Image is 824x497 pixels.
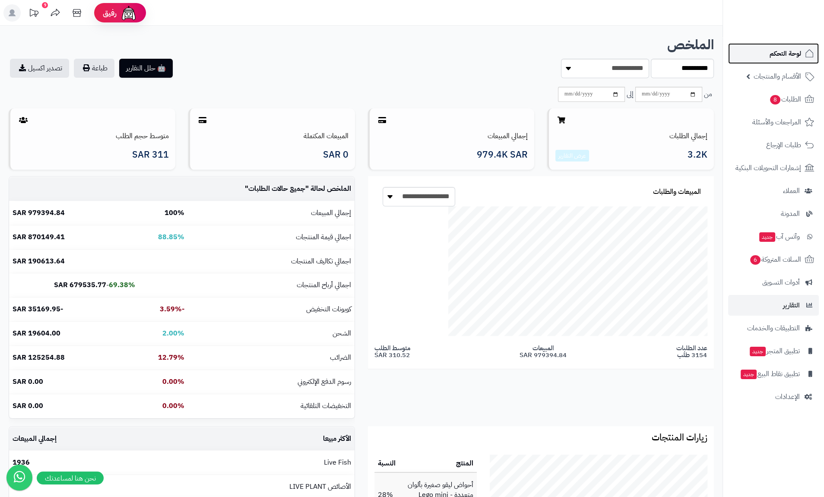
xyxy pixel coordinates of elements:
[13,457,30,468] b: 1936
[735,162,801,174] span: إشعارات التحويلات البنكية
[669,131,707,141] a: إجمالي الطلبات
[248,184,305,194] span: جميع حالات الطلبات
[165,208,184,218] b: 100%
[158,352,184,363] b: 12.79%
[769,93,801,105] span: الطلبات
[728,180,819,201] a: العملاء
[188,225,355,249] td: اجمالي قيمة المنتجات
[103,8,117,18] span: رفيق
[13,328,60,339] b: 19604.00 SAR
[188,370,355,394] td: رسوم الدفع الإلكتروني
[13,401,43,411] b: 0.00 SAR
[783,185,800,197] span: العملاء
[42,2,48,8] div: 9
[750,347,766,356] span: جديد
[728,318,819,339] a: التطبيقات والخدمات
[749,345,800,357] span: تطبيق المتجر
[477,150,528,160] span: 979.4K SAR
[728,226,819,247] a: وآتس آبجديد
[74,59,114,78] button: طباعة
[323,150,349,160] span: 0 SAR
[488,131,528,141] a: إجمالي المبيعات
[162,401,184,411] b: 0.00%
[73,451,355,475] td: Live Fish
[728,341,819,361] a: تطبيق المتجرجديد
[188,394,355,418] td: التخفيضات التلقائية
[10,59,69,78] a: تصدير اكسيل
[766,139,801,151] span: طلبات الإرجاع
[667,35,714,55] b: الملخص
[728,89,819,110] a: الطلبات8
[132,150,169,160] span: 311 SAR
[728,295,819,316] a: التقارير
[783,299,800,311] span: التقارير
[399,455,477,473] th: المنتج
[188,322,355,345] td: الشحن
[304,131,349,141] a: المبيعات المكتملة
[13,352,65,363] b: 125254.88 SAR
[781,208,800,220] span: المدونة
[775,391,800,403] span: الإعدادات
[162,328,184,339] b: 2.00%
[752,116,801,128] span: المراجعات والأسئلة
[188,298,355,321] td: كوبونات التخفيض
[653,188,701,196] h3: المبيعات والطلبات
[188,250,355,273] td: اجمالي تكاليف المنتجات
[728,135,819,155] a: طلبات الإرجاع
[762,276,800,288] span: أدوات التسويق
[13,256,65,266] b: 190613.64 SAR
[728,112,819,133] a: المراجعات والأسئلة
[741,370,757,379] span: جديد
[750,255,761,265] span: 6
[188,273,355,297] td: اجمالي أرباح المنتجات
[162,377,184,387] b: 0.00%
[160,304,184,314] b: -3.59%
[728,272,819,293] a: أدوات التسويق
[770,95,780,104] span: 8
[688,150,707,162] span: 3.2K
[728,158,819,178] a: إشعارات التحويلات البنكية
[158,232,184,242] b: 88.85%
[728,364,819,384] a: تطبيق نقاط البيعجديد
[749,253,801,266] span: السلات المتروكة
[374,345,410,359] span: متوسط الطلب 310.52 SAR
[109,280,135,290] b: 69.38%
[13,208,65,218] b: 979394.84 SAR
[627,89,634,99] span: إلى
[188,201,355,225] td: إجمالي المبيعات
[728,43,819,64] a: لوحة التحكم
[13,232,65,242] b: 870149.41 SAR
[754,70,801,82] span: الأقسام والمنتجات
[116,131,169,141] a: متوسط حجم الطلب
[759,232,775,242] span: جديد
[758,231,800,243] span: وآتس آب
[23,4,44,24] a: تحديثات المنصة
[747,322,800,334] span: التطبيقات والخدمات
[13,304,63,314] b: -35169.95 SAR
[728,386,819,407] a: الإعدادات
[374,433,708,443] h3: زيارات المنتجات
[520,345,567,359] span: المبيعات 979394.84 SAR
[9,427,73,451] td: إجمالي المبيعات
[558,151,586,160] a: عرض التقارير
[120,4,137,22] img: ai-face.png
[119,59,173,78] button: 🤖 حلل التقارير
[13,377,43,387] b: 0.00 SAR
[740,368,800,380] span: تطبيق نقاط البيع
[676,345,707,359] span: عدد الطلبات 3154 طلب
[73,427,355,451] td: الأكثر مبيعا
[728,249,819,270] a: السلات المتروكة6
[9,273,139,297] td: -
[728,203,819,224] a: المدونة
[54,280,106,290] b: 679535.77 SAR
[374,455,399,473] th: النسبة
[188,346,355,370] td: الضرائب
[188,177,355,201] td: الملخص لحالة " "
[704,89,712,99] span: من
[770,47,801,60] span: لوحة التحكم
